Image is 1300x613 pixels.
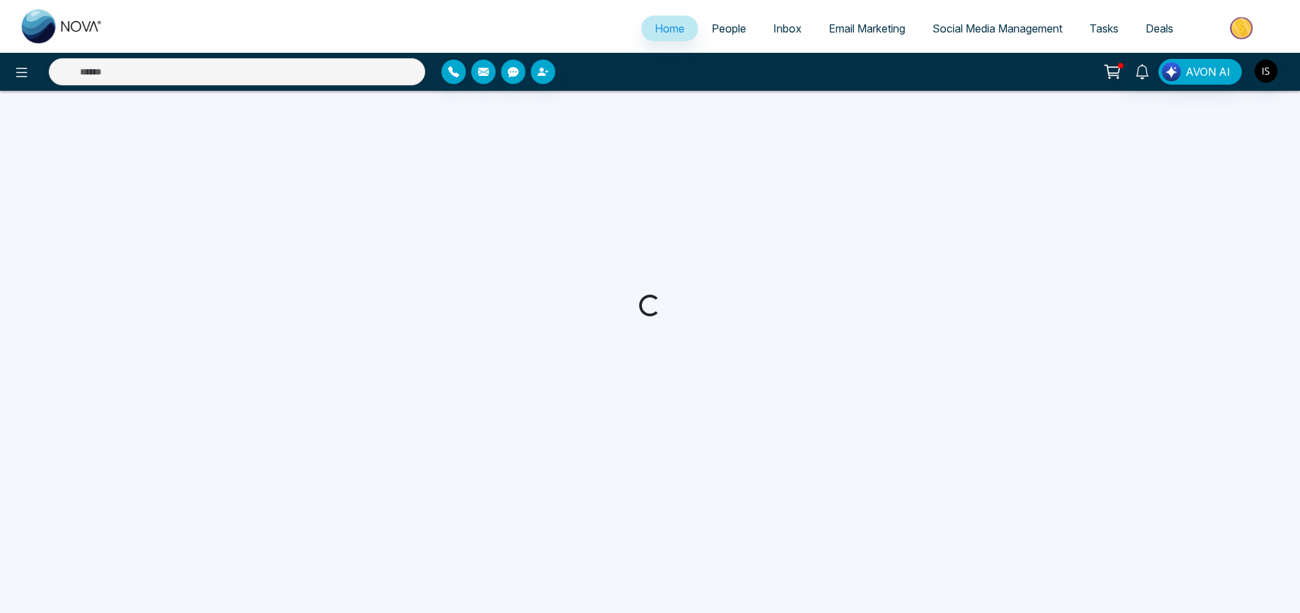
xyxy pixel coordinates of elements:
img: Nova CRM Logo [22,9,103,43]
span: Inbox [773,22,802,35]
a: Email Marketing [815,16,919,41]
span: Social Media Management [932,22,1062,35]
a: Inbox [760,16,815,41]
img: User Avatar [1255,60,1278,83]
a: Deals [1132,16,1187,41]
span: People [712,22,746,35]
a: People [698,16,760,41]
span: Home [655,22,685,35]
span: Tasks [1089,22,1119,35]
button: AVON AI [1158,59,1242,85]
span: Email Marketing [829,22,905,35]
img: Market-place.gif [1194,13,1292,43]
a: Home [641,16,698,41]
span: AVON AI [1186,64,1230,80]
img: Lead Flow [1162,62,1181,81]
a: Social Media Management [919,16,1076,41]
a: Tasks [1076,16,1132,41]
span: Deals [1146,22,1173,35]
